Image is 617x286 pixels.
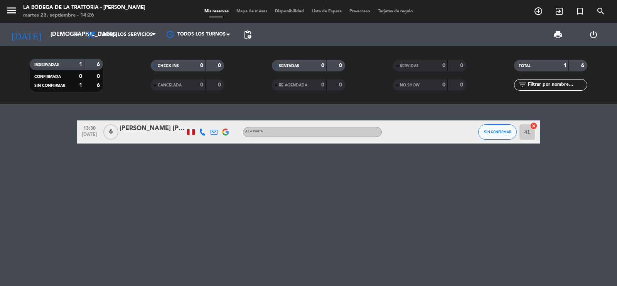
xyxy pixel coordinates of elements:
strong: 0 [218,63,223,68]
span: RESERVADAS [34,63,59,67]
div: [PERSON_NAME] [PERSON_NAME] [120,124,185,134]
strong: 0 [460,63,465,68]
span: SERVIDAS [400,64,419,68]
strong: 0 [339,82,344,88]
button: menu [6,5,17,19]
span: SIN CONFIRMAR [34,84,65,88]
span: Tarjetas de regalo [374,9,417,14]
i: turned_in_not [575,7,585,16]
span: NO SHOW [400,83,420,87]
div: martes 23. septiembre - 14:26 [23,12,145,19]
strong: 1 [563,63,566,68]
span: A la carta [245,130,263,133]
div: LOG OUT [576,23,611,46]
span: [DATE] [80,132,99,141]
span: RE AGENDADA [279,83,307,87]
input: Filtrar por nombre... [527,81,587,89]
strong: 0 [321,82,324,88]
span: SENTADAS [279,64,299,68]
strong: 0 [321,63,324,68]
i: search [596,7,605,16]
strong: 1 [79,62,82,67]
strong: 6 [97,62,101,67]
strong: 0 [79,74,82,79]
span: Pre-acceso [346,9,374,14]
i: add_circle_outline [534,7,543,16]
i: cancel [530,122,538,130]
strong: 0 [97,74,101,79]
strong: 0 [200,63,203,68]
span: pending_actions [243,30,252,39]
strong: 0 [218,82,223,88]
i: arrow_drop_down [72,30,81,39]
span: Todos los servicios [99,32,153,37]
strong: 0 [442,82,445,88]
strong: 0 [442,63,445,68]
span: SIN CONFIRMAR [484,130,511,134]
i: exit_to_app [555,7,564,16]
span: TOTAL [519,64,531,68]
span: 6 [103,124,118,140]
i: [DATE] [6,26,47,43]
strong: 0 [339,63,344,68]
span: CONFIRMADA [34,75,61,79]
span: Mapa de mesas [233,9,271,14]
strong: 0 [460,82,465,88]
div: La Bodega de la Trattoria - [PERSON_NAME] [23,4,145,12]
button: SIN CONFIRMAR [478,124,517,140]
i: filter_list [518,80,527,90]
span: 13:30 [80,123,99,132]
img: google-logo.png [222,129,229,135]
strong: 1 [79,83,82,88]
strong: 0 [200,82,203,88]
strong: 6 [581,63,586,68]
span: CANCELADA [158,83,182,87]
span: print [553,30,563,39]
i: power_settings_new [589,30,598,39]
span: CHECK INS [158,64,179,68]
span: Mis reservas [201,9,233,14]
span: Disponibilidad [271,9,308,14]
i: menu [6,5,17,16]
strong: 6 [97,83,101,88]
span: Lista de Espera [308,9,346,14]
